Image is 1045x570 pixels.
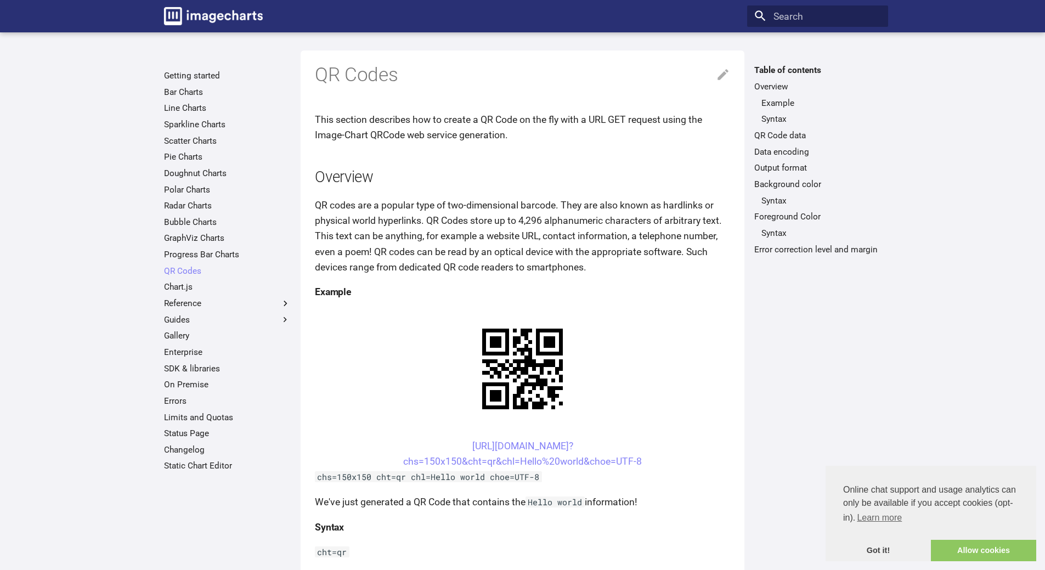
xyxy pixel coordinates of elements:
a: SDK & libraries [164,363,291,374]
a: GraphViz Charts [164,233,291,244]
img: logo [164,7,263,25]
a: allow cookies [931,540,1036,562]
p: We've just generated a QR Code that contains the information! [315,494,730,510]
code: Hello world [526,496,585,507]
a: QR Code data [754,130,881,141]
a: Radar Charts [164,200,291,211]
a: Error correction level and margin [754,244,881,255]
p: QR codes are a popular type of two-dimensional barcode. They are also known as hardlinks or physi... [315,197,730,275]
a: learn more about cookies [855,510,903,526]
a: Chart.js [164,281,291,292]
code: cht=qr [315,546,349,557]
code: chs=150x150 cht=qr chl=Hello world choe=UTF-8 [315,471,542,482]
a: dismiss cookie message [826,540,931,562]
a: Scatter Charts [164,136,291,146]
nav: Table of contents [747,65,888,255]
a: Image-Charts documentation [159,2,268,30]
label: Reference [164,298,291,309]
a: Progress Bar Charts [164,249,291,260]
p: This section describes how to create a QR Code on the fly with a URL GET request using the Image-... [315,112,730,143]
h2: Overview [315,167,730,188]
a: Sparkline Charts [164,119,291,130]
a: Gallery [164,330,291,341]
a: Changelog [164,444,291,455]
a: Line Charts [164,103,291,114]
a: QR Codes [164,266,291,276]
a: Syntax [761,114,881,125]
h1: QR Codes [315,63,730,88]
a: On Premise [164,379,291,390]
a: Bar Charts [164,87,291,98]
a: Data encoding [754,146,881,157]
a: Pie Charts [164,151,291,162]
h4: Syntax [315,520,730,535]
a: Output format [754,162,881,173]
a: Foreground Color [754,211,881,222]
a: Errors [164,396,291,407]
a: [URL][DOMAIN_NAME]?chs=150x150&cht=qr&chl=Hello%20world&choe=UTF-8 [403,441,642,467]
a: Bubble Charts [164,217,291,228]
a: Status Page [164,428,291,439]
a: Limits and Quotas [164,412,291,423]
a: Enterprise [164,347,291,358]
nav: Foreground Color [754,228,881,239]
a: Syntax [761,195,881,206]
a: Doughnut Charts [164,168,291,179]
nav: Overview [754,98,881,125]
label: Guides [164,314,291,325]
a: Getting started [164,70,291,81]
nav: Background color [754,195,881,206]
a: Syntax [761,228,881,239]
a: Overview [754,81,881,92]
a: Example [761,98,881,109]
a: Static Chart Editor [164,460,291,471]
div: cookieconsent [826,466,1036,561]
input: Search [747,5,888,27]
img: chart [463,309,582,428]
a: Polar Charts [164,184,291,195]
a: Background color [754,179,881,190]
span: Online chat support and usage analytics can only be available if you accept cookies (opt-in). [843,483,1019,526]
h4: Example [315,284,730,300]
label: Table of contents [747,65,888,76]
